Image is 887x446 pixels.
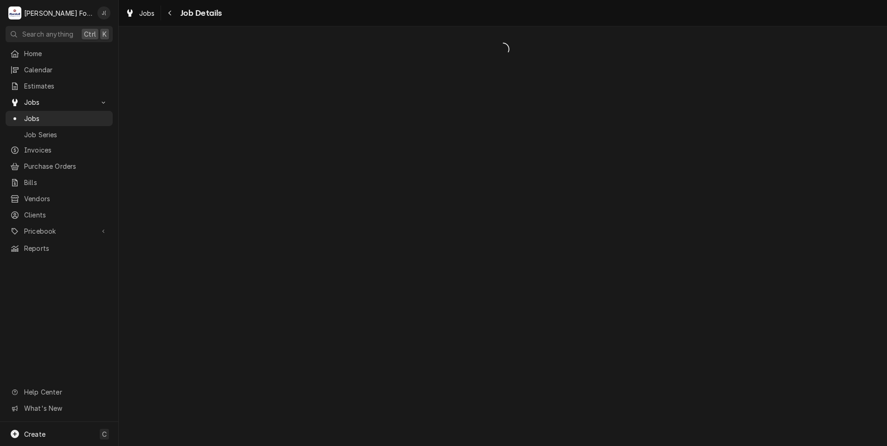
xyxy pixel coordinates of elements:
[122,6,159,21] a: Jobs
[24,161,108,171] span: Purchase Orders
[24,403,107,413] span: What's New
[24,430,45,438] span: Create
[24,130,108,140] span: Job Series
[6,175,113,190] a: Bills
[24,8,92,18] div: [PERSON_NAME] Food Equipment Service
[6,127,113,142] a: Job Series
[24,97,94,107] span: Jobs
[24,145,108,155] span: Invoices
[24,210,108,220] span: Clients
[8,6,21,19] div: M
[6,95,113,110] a: Go to Jobs
[6,142,113,158] a: Invoices
[6,111,113,126] a: Jobs
[22,29,73,39] span: Search anything
[139,8,155,18] span: Jobs
[178,7,222,19] span: Job Details
[24,243,108,253] span: Reports
[6,78,113,94] a: Estimates
[6,159,113,174] a: Purchase Orders
[24,194,108,204] span: Vendors
[6,207,113,223] a: Clients
[119,39,887,59] span: Loading...
[24,226,94,236] span: Pricebook
[24,65,108,75] span: Calendar
[6,384,113,400] a: Go to Help Center
[24,114,108,123] span: Jobs
[24,387,107,397] span: Help Center
[24,178,108,187] span: Bills
[6,46,113,61] a: Home
[6,241,113,256] a: Reports
[163,6,178,20] button: Navigate back
[97,6,110,19] div: J(
[102,429,107,439] span: C
[84,29,96,39] span: Ctrl
[103,29,107,39] span: K
[6,401,113,416] a: Go to What's New
[97,6,110,19] div: Jeff Debigare (109)'s Avatar
[6,26,113,42] button: Search anythingCtrlK
[24,81,108,91] span: Estimates
[6,62,113,77] a: Calendar
[24,49,108,58] span: Home
[6,223,113,239] a: Go to Pricebook
[8,6,21,19] div: Marshall Food Equipment Service's Avatar
[6,191,113,206] a: Vendors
